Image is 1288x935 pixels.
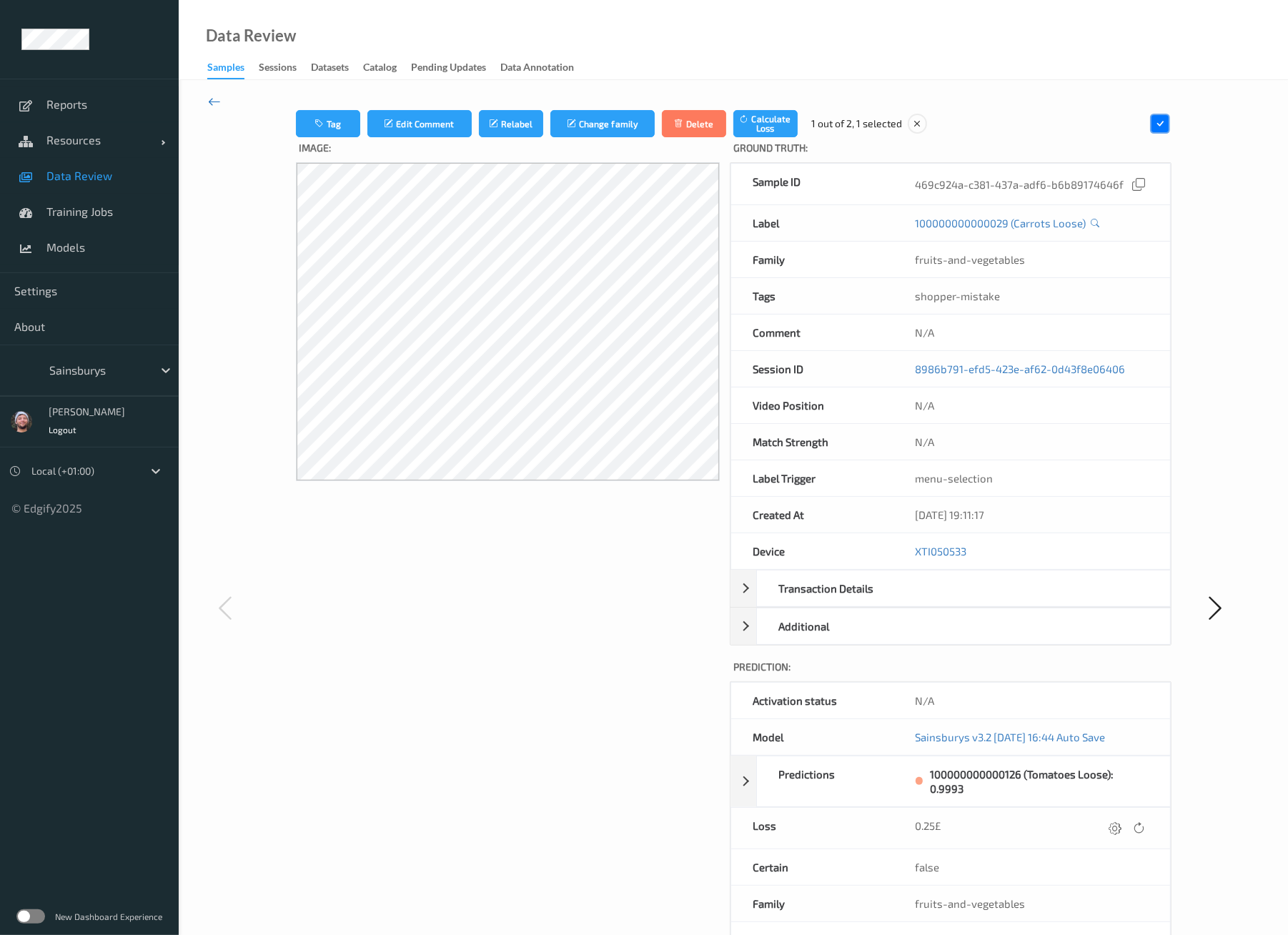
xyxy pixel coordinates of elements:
div: Model [731,719,893,755]
div: Device [731,533,893,569]
a: Pending Updates [411,58,500,78]
div: Data Review [206,29,296,43]
a: Datasets [311,58,363,78]
div: Certain [731,849,893,885]
div: 100000000000126 (Tomatoes Loose): 0.9993 [930,767,1148,796]
div: Data Annotation [500,60,574,78]
div: N/A [893,315,1169,350]
div: 469c924a-c381-437a-adf6-b6b89174646f [915,174,1148,194]
div: Family [731,242,893,277]
a: Catalog [363,58,411,78]
div: Pending Updates [411,60,486,78]
div: Datasets [311,60,349,78]
label: Image: [296,137,720,162]
div: Label [731,205,893,241]
div: Activation status [731,683,893,718]
button: Tag [296,110,360,137]
label: Ground Truth : [730,137,1171,162]
div: 1 out of 2, 1 selected [811,113,928,135]
div: Comment [731,315,893,350]
button: Relabel [479,110,543,137]
div: menu-selection [893,460,1169,496]
div: Video Position [731,387,893,423]
div: N/A [893,683,1169,718]
div: Additional [757,608,910,644]
div: [DATE] 19:11:17 [893,497,1169,533]
button: Change family [550,110,655,137]
div: fruits-and-vegetables [915,252,1148,267]
div: Transaction Details [757,570,910,606]
button: Calculate Loss [733,110,798,137]
div: Predictions [757,756,910,806]
button: Delete [662,110,726,137]
div: Match Strength [731,424,893,460]
div: Family [731,886,893,921]
span: shopper-mistake [915,290,1000,302]
div: false [893,849,1169,885]
div: Label Trigger [731,460,893,496]
div: Catalog [363,60,397,78]
div: Sample ID [731,164,893,204]
div: Sessions [259,60,297,78]
div: 0.25£ [915,818,941,838]
a: 100000000000029 (Carrots Loose) [915,216,1086,230]
div: Transaction Details [730,570,1170,607]
div: Predictions100000000000126 (Tomatoes Loose): 0.9993 [730,756,1170,807]
div: Tags [731,278,893,314]
div: N/A [893,387,1169,423]
div: Samples [207,60,244,79]
a: Data Annotation [500,58,588,78]
div: Loss [731,808,893,849]
a: Sainsburys v3.2 [DATE] 16:44 Auto Save [915,731,1105,743]
div: fruits-and-vegetables [893,886,1169,921]
a: Sessions [259,58,311,78]
div: N/A [893,424,1169,460]
label: Prediction: [730,656,1171,681]
div: Additional [730,608,1170,645]
div: Created At [731,497,893,533]
div: Session ID [731,351,893,387]
a: 8986b791-efd5-423e-af62-0d43f8e06406 [915,362,1125,376]
button: Edit Comment [367,110,472,137]
a: XTI050533 [915,545,966,558]
a: Samples [207,58,259,79]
